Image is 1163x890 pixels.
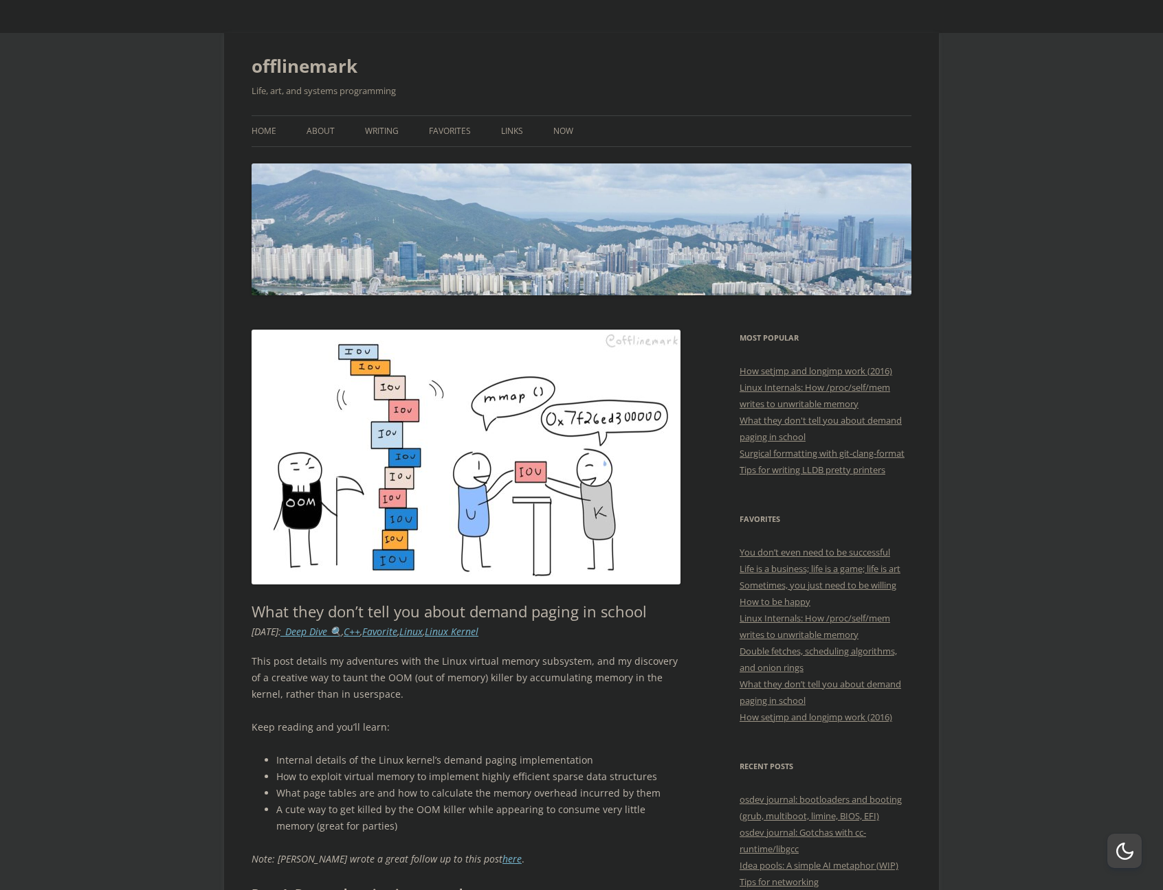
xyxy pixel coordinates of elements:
a: osdev journal: Gotchas with cc-runtime/libgcc [740,826,866,855]
a: Tips for networking [740,876,819,888]
a: Linux Kernel [425,625,478,638]
li: A cute way to get killed by the OOM killer while appearing to consume very little memory (great f... [276,801,681,834]
a: Now [553,116,573,146]
a: Idea pools: A simple AI metaphor (WIP) [740,859,898,871]
a: _Deep Dive 🔍 [281,625,342,638]
p: Keep reading and you’ll learn: [252,719,681,735]
p: . [252,851,681,867]
em: Note: [PERSON_NAME] wrote a great follow up to this post [252,852,522,865]
a: Linux Internals: How /proc/self/mem writes to unwritable memory [740,381,890,410]
a: Sometimes, you just need to be willing [740,579,896,591]
h3: Most Popular [740,330,911,346]
a: Surgical formatting with git-clang-format [740,447,905,459]
a: Linux [399,625,423,638]
a: What they don't tell you about demand paging in school [740,414,902,443]
a: Double fetches, scheduling algorithms, and onion rings [740,645,897,674]
a: How setjmp and longjmp work (2016) [740,711,892,723]
a: How setjmp and longjmp work (2016) [740,365,892,377]
a: How to be happy [740,595,810,608]
li: How to exploit virtual memory to implement highly efficient sparse data structures [276,768,681,785]
a: Writing [365,116,399,146]
i: : , , , , [252,625,478,638]
h1: What they don’t tell you about demand paging in school [252,602,681,620]
a: osdev journal: bootloaders and booting (grub, multiboot, limine, BIOS, EFI) [740,793,902,822]
a: About [307,116,335,146]
a: Life is a business; life is a game; life is art [740,562,900,575]
a: Favorite [362,625,397,638]
a: Home [252,116,276,146]
p: This post details my adventures with the Linux virtual memory subsystem, and my discovery of a cr... [252,653,681,703]
li: Internal details of the Linux kernel’s demand paging implementation [276,752,681,768]
li: What page tables are and how to calculate the memory overhead incurred by them [276,785,681,801]
h2: Life, art, and systems programming [252,82,911,99]
a: here [502,852,522,865]
h3: Recent Posts [740,758,911,775]
time: [DATE] [252,625,278,638]
a: What they don’t tell you about demand paging in school [740,678,901,707]
img: offlinemark [252,163,911,295]
a: Favorites [429,116,471,146]
a: offlinemark [252,49,357,82]
a: Tips for writing LLDB pretty printers [740,464,885,476]
h3: Favorites [740,511,911,527]
a: Links [501,116,523,146]
a: Linux Internals: How /proc/self/mem writes to unwritable memory [740,612,890,641]
a: C++ [344,625,360,638]
a: You don’t even need to be successful [740,546,890,558]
